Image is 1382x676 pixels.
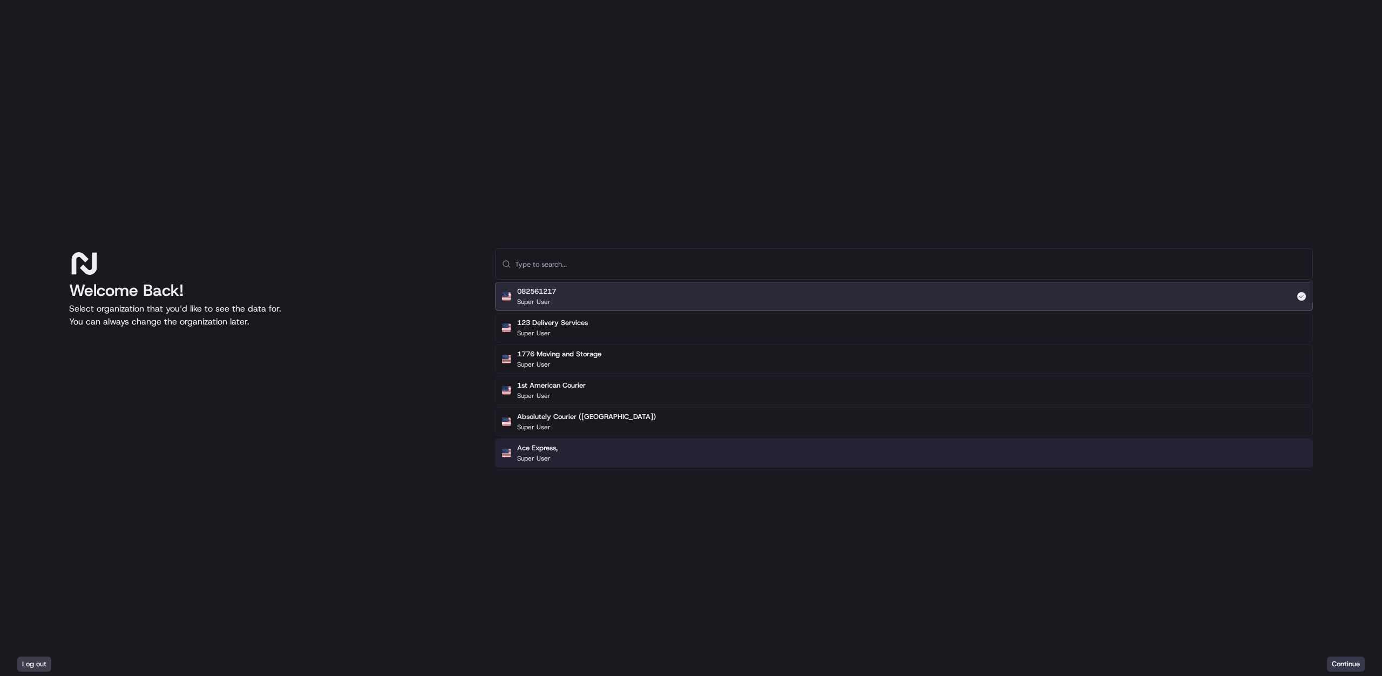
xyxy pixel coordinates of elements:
[517,412,656,422] h2: Absolutely Courier ([GEOGRAPHIC_DATA])
[1327,657,1365,672] button: Continue
[69,281,478,300] h1: Welcome Back!
[517,360,601,369] p: Super User
[517,298,556,306] p: Super User
[517,391,586,400] p: Super User
[17,657,51,672] button: Log out
[517,454,558,463] p: Super User
[502,355,511,363] img: Flag of us
[502,449,511,457] img: Flag of us
[517,318,588,328] h2: 123 Delivery Services
[502,417,511,426] img: Flag of us
[517,349,601,359] h2: 1776 Moving and Storage
[515,249,1306,279] input: Type to search...
[517,443,558,453] h2: Ace Express,
[502,292,511,301] img: Flag of us
[517,329,588,337] p: Super User
[517,381,586,390] h2: 1st American Courier
[502,323,511,332] img: Flag of us
[502,386,511,395] img: Flag of us
[517,423,656,431] p: Super User
[517,287,556,296] h2: 082561217
[69,302,478,328] p: Select organization that you’d like to see the data for. You can always change the organization l...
